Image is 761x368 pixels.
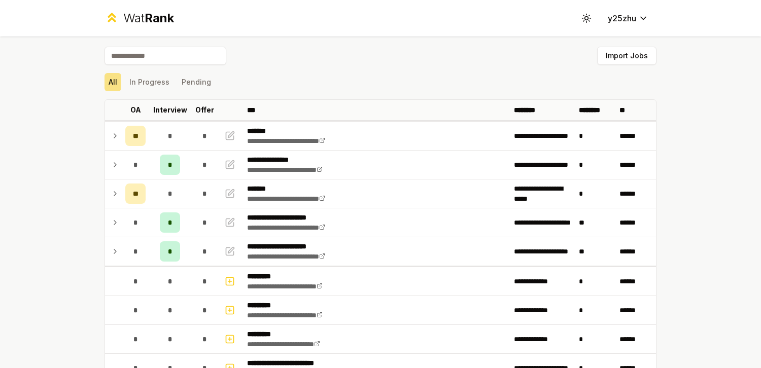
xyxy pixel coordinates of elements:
[130,105,141,115] p: OA
[123,10,174,26] div: Wat
[597,47,656,65] button: Import Jobs
[125,73,174,91] button: In Progress
[105,73,121,91] button: All
[195,105,214,115] p: Offer
[178,73,215,91] button: Pending
[153,105,187,115] p: Interview
[600,9,656,27] button: y25zhu
[105,10,174,26] a: WatRank
[608,12,636,24] span: y25zhu
[145,11,174,25] span: Rank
